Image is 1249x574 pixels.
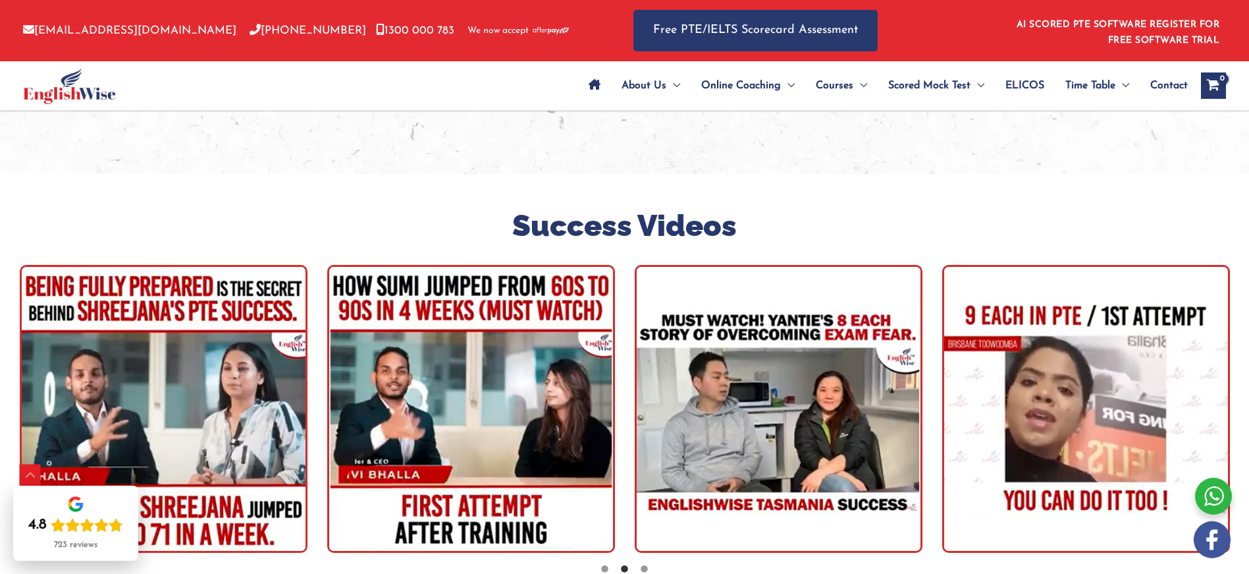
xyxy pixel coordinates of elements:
[20,265,307,553] img: null
[28,516,123,534] div: Rating: 4.8 out of 5
[633,10,878,51] a: Free PTE/IELTS Scorecard Assessment
[1005,63,1044,109] span: ELICOS
[701,63,781,109] span: Online Coaching
[327,265,615,553] img: null
[805,63,878,109] a: CoursesMenu Toggle
[1115,63,1129,109] span: Menu Toggle
[376,25,454,36] a: 1300 000 783
[10,207,1239,246] h2: Success Videos
[1201,72,1226,99] a: View Shopping Cart, empty
[1150,63,1188,109] span: Contact
[666,63,680,109] span: Menu Toggle
[54,540,97,550] div: 723 reviews
[611,63,691,109] a: About UsMenu Toggle
[1017,20,1220,45] a: AI SCORED PTE SOFTWARE REGISTER FOR FREE SOFTWARE TRIAL
[635,265,922,553] img: null
[467,24,529,38] span: We now accept
[1194,521,1231,558] img: white-facebook.png
[888,63,970,109] span: Scored Mock Test
[691,63,805,109] a: Online CoachingMenu Toggle
[28,516,47,534] div: 4.8
[853,63,867,109] span: Menu Toggle
[1009,9,1226,52] aside: Header Widget 1
[1055,63,1140,109] a: Time TableMenu Toggle
[1065,63,1115,109] span: Time Table
[816,63,853,109] span: Courses
[781,63,795,109] span: Menu Toggle
[578,63,1188,109] nav: Site Navigation: Main Menu
[942,265,1230,553] img: null
[878,63,995,109] a: Scored Mock TestMenu Toggle
[250,25,366,36] a: [PHONE_NUMBER]
[533,27,569,34] img: Afterpay-Logo
[622,63,666,109] span: About Us
[970,63,984,109] span: Menu Toggle
[23,25,236,36] a: [EMAIL_ADDRESS][DOMAIN_NAME]
[23,68,116,104] img: cropped-ew-logo
[995,63,1055,109] a: ELICOS
[1140,63,1188,109] a: Contact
